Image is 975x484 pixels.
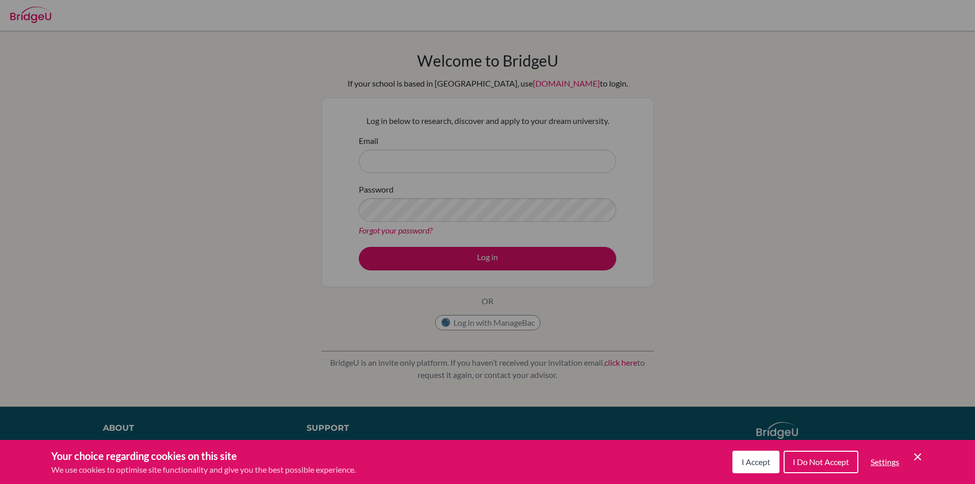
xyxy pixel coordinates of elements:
p: We use cookies to optimise site functionality and give you the best possible experience. [51,464,356,476]
button: I Do Not Accept [784,451,858,473]
button: Settings [862,452,907,472]
span: I Accept [742,457,770,467]
button: I Accept [732,451,779,473]
h3: Your choice regarding cookies on this site [51,448,356,464]
button: Save and close [912,451,924,463]
span: Settings [871,457,899,467]
span: I Do Not Accept [793,457,849,467]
